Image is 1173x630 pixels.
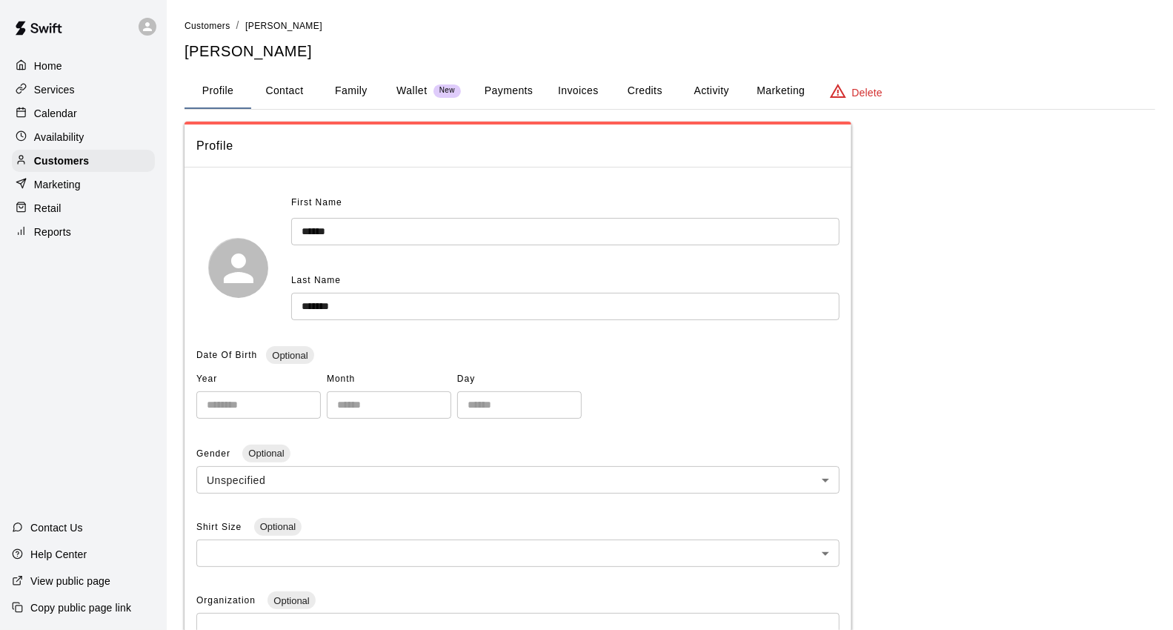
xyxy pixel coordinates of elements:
[196,368,321,391] span: Year
[327,368,451,391] span: Month
[473,73,545,109] button: Payments
[852,85,883,100] p: Delete
[185,73,251,109] button: Profile
[12,197,155,219] a: Retail
[318,73,385,109] button: Family
[12,221,155,243] a: Reports
[185,18,1155,34] nav: breadcrumb
[196,522,245,532] span: Shirt Size
[12,55,155,77] a: Home
[12,126,155,148] a: Availability
[245,21,322,31] span: [PERSON_NAME]
[545,73,611,109] button: Invoices
[433,86,461,96] span: New
[34,59,62,73] p: Home
[196,595,259,606] span: Organization
[236,18,239,33] li: /
[457,368,582,391] span: Day
[242,448,290,459] span: Optional
[291,191,342,215] span: First Name
[12,79,155,101] a: Services
[34,177,81,192] p: Marketing
[30,600,131,615] p: Copy public page link
[30,547,87,562] p: Help Center
[196,350,257,360] span: Date Of Birth
[34,225,71,239] p: Reports
[611,73,678,109] button: Credits
[185,21,230,31] span: Customers
[12,173,155,196] a: Marketing
[745,73,817,109] button: Marketing
[30,520,83,535] p: Contact Us
[185,19,230,31] a: Customers
[291,275,341,285] span: Last Name
[185,42,1155,62] h5: [PERSON_NAME]
[251,73,318,109] button: Contact
[196,466,840,494] div: Unspecified
[34,106,77,121] p: Calendar
[266,350,313,361] span: Optional
[12,150,155,172] a: Customers
[268,595,315,606] span: Optional
[185,73,1155,109] div: basic tabs example
[254,521,302,532] span: Optional
[678,73,745,109] button: Activity
[34,153,89,168] p: Customers
[34,82,75,97] p: Services
[30,574,110,588] p: View public page
[196,136,840,156] span: Profile
[34,130,84,145] p: Availability
[396,83,428,99] p: Wallet
[196,448,233,459] span: Gender
[34,201,62,216] p: Retail
[12,102,155,125] a: Calendar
